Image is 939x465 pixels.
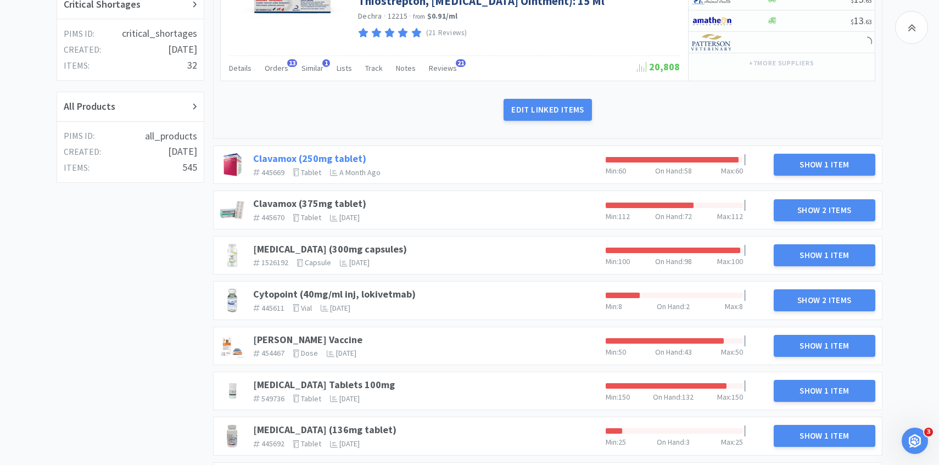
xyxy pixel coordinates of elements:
h4: critical_shortages [122,26,197,42]
span: 25 [735,437,743,447]
span: 112 [618,211,630,221]
a: Dechra [358,11,382,21]
span: $ [851,18,854,26]
span: 3 [686,437,690,447]
span: Max : [717,392,731,402]
img: fa544640d2a04bc6bb6b190cef540ed3_393164.png [226,424,238,449]
span: 132 [682,392,694,402]
span: 13 [851,14,872,27]
button: Show 2 Items [774,199,876,221]
span: 50 [735,347,743,357]
span: 1526192 [261,257,288,267]
span: 1 Item [824,159,849,170]
a: Cytopoint (40mg/ml inj, lokivetmab) [253,288,416,300]
span: Similar [301,63,323,73]
h5: created: [64,43,101,57]
span: 3 [924,428,933,436]
span: · [409,11,411,21]
span: 1 Item [824,430,849,441]
h5: items: [64,161,90,175]
strong: $0.91 / ml [427,11,458,21]
a: Clavamox (375mg tablet) [253,197,366,210]
h4: [DATE] [168,144,197,160]
span: . 63 [864,18,872,26]
span: 2 [686,301,690,311]
span: 12215 [388,11,407,21]
span: 1 [322,59,330,67]
span: 13 [287,59,297,67]
span: On Hand : [655,347,684,357]
span: Min : [606,347,618,357]
span: Reviews [429,63,457,73]
span: [DATE] [339,394,360,404]
span: capsule [305,257,331,267]
span: Max : [725,301,739,311]
span: 8 [739,301,743,311]
span: Lists [337,63,352,73]
p: (21 Reviews) [426,27,467,39]
h4: all_products [145,128,197,144]
span: Details [229,63,251,73]
a: [MEDICAL_DATA] (136mg tablet) [253,423,396,436]
span: 50 [618,347,626,357]
button: Show 2 Items [774,289,876,311]
span: 1 Item [824,385,849,396]
span: On Hand : [657,437,686,447]
span: 549736 [261,394,284,404]
button: Show 1 Item [774,425,876,447]
span: 21 [456,59,466,67]
span: 98 [684,256,692,266]
span: 454467 [261,348,284,358]
span: Max : [721,166,735,176]
span: 100 [731,256,743,266]
img: 3331a67d23dc422aa21b1ec98afbf632_11.png [691,13,733,29]
span: Orders [265,63,288,73]
h4: 545 [182,160,197,176]
span: On Hand : [653,392,682,402]
span: 20,808 [637,60,680,73]
span: 60 [735,166,743,176]
span: 1 Item [824,250,849,260]
span: [DATE] [339,439,360,449]
span: 150 [731,392,743,402]
span: Min : [606,301,618,311]
img: 907744cae50c42fb994224a49ee3fb12_450637.jpeg [220,153,244,177]
span: On Hand : [655,211,684,221]
span: 150 [618,392,630,402]
h5: PIMS ID: [64,129,94,143]
span: 112 [731,211,743,221]
span: 8 [618,301,622,311]
img: f5e969b455434c6296c6d81ef179fa71_3.png [691,34,733,51]
span: 445669 [261,167,284,177]
span: On Hand : [655,166,684,176]
button: Show 1 Item [774,335,876,357]
span: Min : [606,256,618,266]
button: Show 1 Item [774,244,876,266]
span: 445611 [261,303,284,313]
h4: 32 [187,58,197,74]
button: Edit Linked Items [504,99,591,121]
span: Max : [721,437,735,447]
button: Show 1 Item [774,380,876,402]
h4: [DATE] [168,42,197,58]
span: Min : [606,211,618,221]
span: Min : [606,166,618,176]
span: 445670 [261,212,284,222]
span: 60 [618,166,626,176]
span: vial [301,303,312,313]
span: 100 [618,256,630,266]
span: Min : [606,437,618,447]
span: 72 [684,211,692,221]
button: +7more suppliers [744,55,820,71]
span: [DATE] [336,348,356,358]
span: [DATE] [349,257,370,267]
span: tablet [301,394,321,404]
span: 2 Items [822,295,852,305]
span: tablet [301,439,321,449]
span: Max : [717,256,731,266]
span: from [413,13,425,20]
h5: created: [64,145,101,159]
span: Max : [717,211,731,221]
span: dose [301,348,318,358]
span: · [384,11,386,21]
